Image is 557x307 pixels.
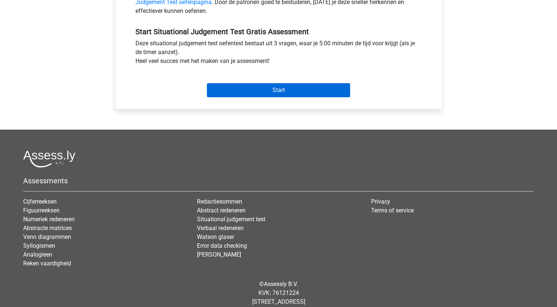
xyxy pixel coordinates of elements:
a: Venn diagrammen [23,233,71,240]
a: Assessly B.V. [264,280,298,287]
a: Reken vaardigheid [23,260,71,267]
a: Numeriek redeneren [23,216,75,223]
a: Analogieen [23,251,52,258]
a: Figuurreeksen [23,207,60,214]
a: Privacy [371,198,390,205]
div: Deze situational judgement test oefentest bestaat uit 3 vragen, waar je 5:00 minuten de tijd voor... [130,39,427,68]
h5: Assessments [23,176,534,185]
input: Start [207,83,350,97]
a: Abstracte matrices [23,225,72,232]
a: Terms of service [371,207,414,214]
a: Error data checking [197,242,247,249]
a: Cijferreeksen [23,198,57,205]
a: Watson glaser [197,233,234,240]
a: Verbaal redeneren [197,225,244,232]
img: Assessly logo [23,150,75,167]
a: [PERSON_NAME] [197,251,241,258]
a: Abstract redeneren [197,207,246,214]
h5: Start Situational Judgement Test Gratis Assessment [135,27,422,36]
a: Redactiesommen [197,198,242,205]
a: Syllogismen [23,242,55,249]
a: Situational judgement test [197,216,265,223]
